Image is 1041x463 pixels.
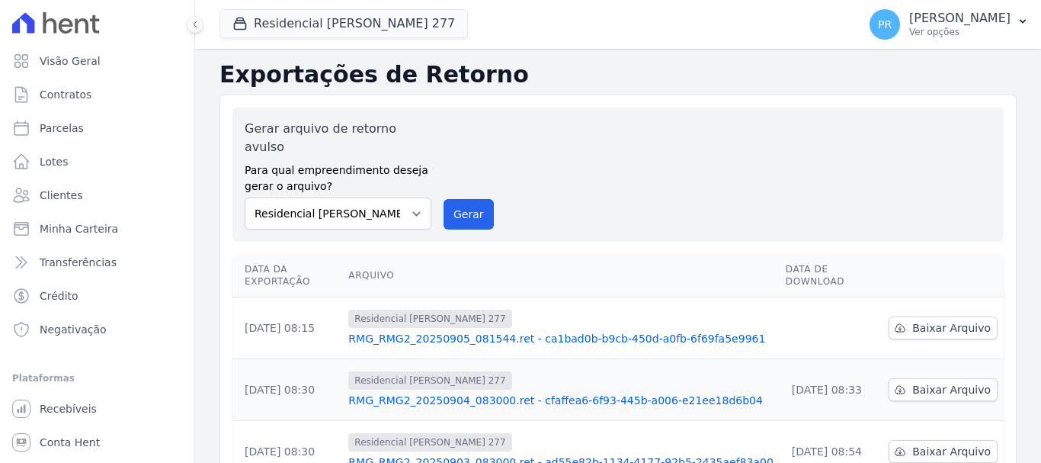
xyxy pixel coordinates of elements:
[348,371,511,390] span: Residencial [PERSON_NAME] 277
[348,331,774,346] a: RMG_RMG2_20250905_081544.ret - ca1bad0b-b9cb-450d-a0fb-6f69fa5e9961
[6,180,188,211] a: Clientes
[6,214,188,244] a: Minha Carteira
[219,61,1017,88] h2: Exportações de Retorno
[40,121,84,136] span: Parcelas
[857,3,1041,46] button: PR [PERSON_NAME] Ver opções
[40,221,118,236] span: Minha Carteira
[6,46,188,76] a: Visão Geral
[889,440,998,463] a: Baixar Arquivo
[219,9,468,38] button: Residencial [PERSON_NAME] 277
[909,11,1011,26] p: [PERSON_NAME]
[912,382,991,397] span: Baixar Arquivo
[6,427,188,458] a: Conta Hent
[6,79,188,110] a: Contratos
[444,199,494,230] button: Gerar
[40,188,82,203] span: Clientes
[912,444,991,459] span: Baixar Arquivo
[232,297,342,359] td: [DATE] 08:15
[6,394,188,424] a: Recebíveis
[6,314,188,345] a: Negativação
[12,369,182,387] div: Plataformas
[245,120,431,156] label: Gerar arquivo de retorno avulso
[40,322,107,337] span: Negativação
[40,255,117,270] span: Transferências
[6,146,188,177] a: Lotes
[6,247,188,278] a: Transferências
[780,254,882,297] th: Data de Download
[6,281,188,311] a: Crédito
[40,401,97,416] span: Recebíveis
[780,359,882,421] td: [DATE] 08:33
[348,433,511,452] span: Residencial [PERSON_NAME] 277
[912,320,991,336] span: Baixar Arquivo
[40,87,91,102] span: Contratos
[40,53,101,69] span: Visão Geral
[348,393,774,408] a: RMG_RMG2_20250904_083000.ret - cfaffea6-6f93-445b-a006-e21ee18d6b04
[889,378,998,401] a: Baixar Arquivo
[909,26,1011,38] p: Ver opções
[40,154,69,169] span: Lotes
[232,359,342,421] td: [DATE] 08:30
[348,310,511,328] span: Residencial [PERSON_NAME] 277
[40,435,100,450] span: Conta Hent
[232,254,342,297] th: Data da Exportação
[6,113,188,143] a: Parcelas
[245,156,431,195] label: Para qual empreendimento deseja gerar o arquivo?
[889,317,998,339] a: Baixar Arquivo
[342,254,780,297] th: Arquivo
[878,19,892,30] span: PR
[40,288,78,304] span: Crédito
